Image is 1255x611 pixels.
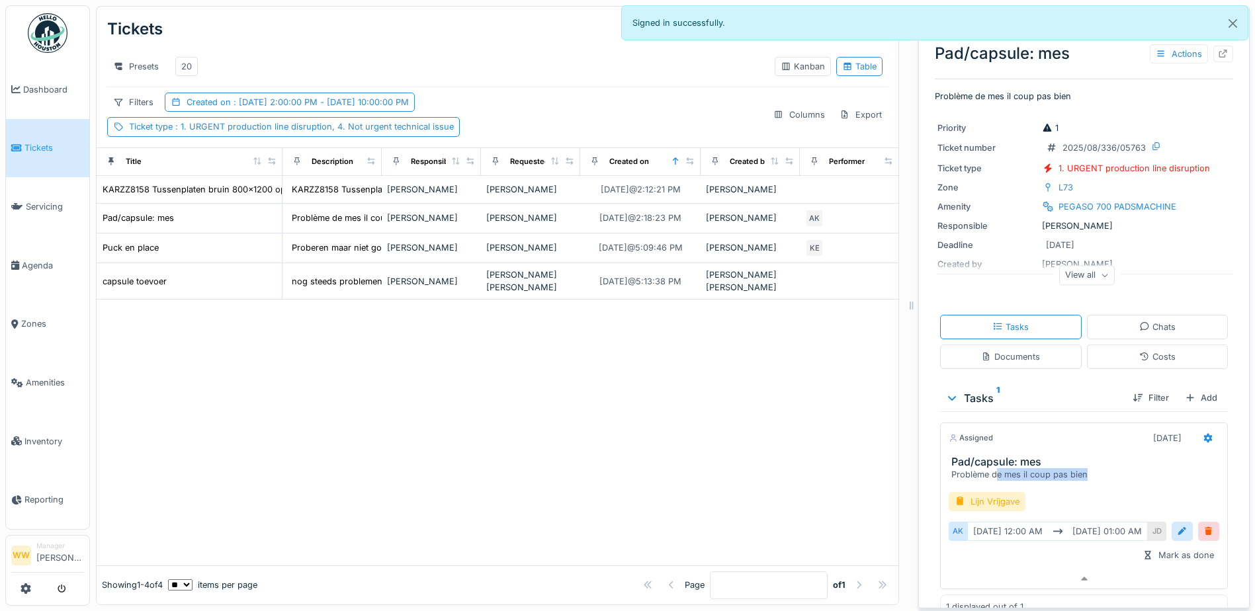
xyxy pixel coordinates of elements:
[599,275,681,288] div: [DATE] @ 5:13:38 PM
[937,239,1037,251] div: Deadline
[11,541,84,573] a: WW Manager[PERSON_NAME]
[231,97,409,107] span: : [DATE] 2:00:00 PM - [DATE] 10:00:00 PM
[6,119,89,178] a: Tickets
[951,468,1222,481] div: Problème de mes il coup pas bien
[935,90,1233,102] p: Problème de mes il coup pas bien
[103,212,174,224] div: Pad/capsule: mes
[486,183,575,196] div: [PERSON_NAME]
[292,183,510,196] div: KARZZ8158 Tussenplaten bruin 800x1200. De robot...
[387,241,476,254] div: [PERSON_NAME]
[767,105,831,124] div: Columns
[6,295,89,354] a: Zones
[685,579,705,591] div: Page
[312,156,353,167] div: Description
[24,142,84,154] span: Tickets
[486,268,575,294] div: [PERSON_NAME] [PERSON_NAME]
[1153,432,1182,444] div: [DATE]
[107,93,159,112] div: Filters
[24,435,84,448] span: Inventory
[486,241,575,254] div: [PERSON_NAME]
[833,579,845,591] strong: of 1
[706,268,795,294] div: [PERSON_NAME] [PERSON_NAME]
[937,142,1037,154] div: Ticket number
[6,236,89,295] a: Agenda
[103,241,159,254] div: Puck en place
[937,200,1037,213] div: Amenity
[6,177,89,236] a: Servicing
[1139,350,1176,363] div: Costs
[387,275,476,288] div: [PERSON_NAME]
[599,241,683,254] div: [DATE] @ 5:09:46 PM
[949,522,967,541] div: AK
[1062,142,1146,154] div: 2025/08/336/05763
[103,275,167,288] div: capsule toevoer
[129,120,454,133] div: Ticket type
[1127,389,1174,407] div: Filter
[937,220,1037,232] div: Responsible
[1137,546,1219,564] div: Mark as done
[935,42,1233,65] div: Pad/capsule: mes
[107,57,165,76] div: Presets
[996,390,1000,406] sup: 1
[411,156,455,167] div: Responsible
[967,522,1148,541] div: [DATE] 12:00 AM [DATE] 01:00 AM
[601,183,681,196] div: [DATE] @ 2:12:21 PM
[23,83,84,96] span: Dashboard
[937,220,1231,232] div: [PERSON_NAME]
[510,156,560,167] div: Requested by
[706,183,795,196] div: [PERSON_NAME]
[937,162,1037,175] div: Ticket type
[102,579,163,591] div: Showing 1 - 4 of 4
[706,212,795,224] div: [PERSON_NAME]
[292,241,447,254] div: Proberen maar niet goed pick en place
[609,156,649,167] div: Created on
[387,183,476,196] div: [PERSON_NAME]
[387,212,476,224] div: [PERSON_NAME]
[1046,239,1074,251] div: [DATE]
[1042,122,1059,134] div: 1
[292,275,506,288] div: nog steeds problemen met dubbele en gechrushte ...
[36,541,84,551] div: Manager
[107,12,163,46] div: Tickets
[26,376,84,389] span: Amenities
[173,122,454,132] span: : 1. URGENT production line disruption, 4. Not urgent technical issue
[992,321,1029,333] div: Tasks
[834,105,888,124] div: Export
[842,60,877,73] div: Table
[599,212,681,224] div: [DATE] @ 2:18:23 PM
[292,212,428,224] div: Problème de mes il coup pas bien
[486,212,575,224] div: [PERSON_NAME]
[805,209,824,227] div: AK
[1180,389,1223,407] div: Add
[6,60,89,119] a: Dashboard
[1059,162,1210,175] div: 1. URGENT production line disruption
[1148,522,1166,541] div: JD
[126,156,142,167] div: Title
[937,122,1037,134] div: Priority
[103,183,339,196] div: KARZZ8158 Tussenplaten bruin 800x1200 op robot's Hal 1
[6,412,89,471] a: Inventory
[187,96,409,108] div: Created on
[945,390,1122,406] div: Tasks
[706,241,795,254] div: [PERSON_NAME]
[621,5,1249,40] div: Signed in successfully.
[1139,321,1176,333] div: Chats
[36,541,84,569] li: [PERSON_NAME]
[981,350,1040,363] div: Documents
[6,353,89,412] a: Amenities
[28,13,67,53] img: Badge_color-CXgf-gQk.svg
[24,493,84,506] span: Reporting
[805,239,824,257] div: KE
[168,579,257,591] div: items per page
[1150,44,1208,63] div: Actions
[937,181,1037,194] div: Zone
[1059,181,1073,194] div: L73
[949,492,1025,511] div: Lijn Vrijgave
[1218,6,1248,41] button: Close
[781,60,825,73] div: Kanban
[11,546,31,565] li: WW
[181,60,192,73] div: 20
[21,317,84,330] span: Zones
[949,432,993,444] div: Assigned
[6,471,89,530] a: Reporting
